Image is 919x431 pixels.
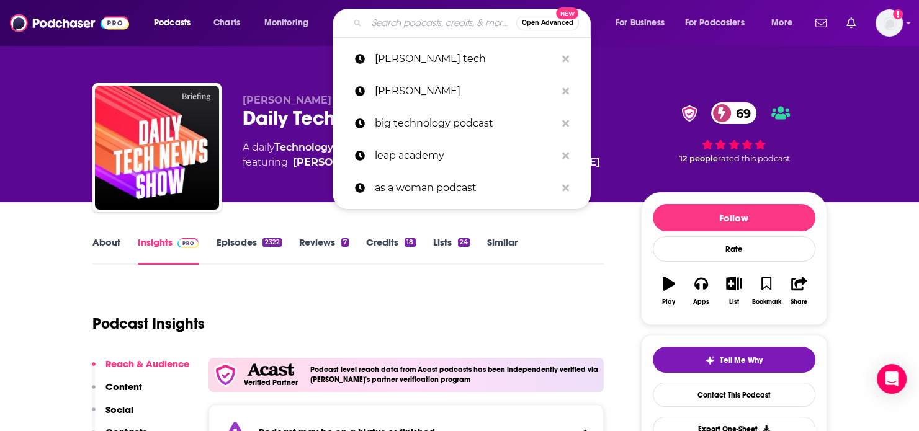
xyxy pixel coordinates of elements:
[375,140,556,172] p: leap academy
[662,298,675,306] div: Play
[653,347,815,373] button: tell me why sparkleTell Me Why
[405,238,415,247] div: 18
[216,236,281,265] a: Episodes2322
[299,236,349,265] a: Reviews7
[750,269,782,313] button: Bookmark
[810,12,832,33] a: Show notifications dropdown
[653,236,815,262] div: Rate
[105,358,189,370] p: Reach & Audience
[678,105,701,122] img: verified Badge
[556,7,578,19] span: New
[213,363,238,387] img: verfied icon
[375,172,556,204] p: as a woman podcast
[92,314,205,333] h1: Podcast Insights
[679,154,718,163] span: 12 people
[138,236,199,265] a: InsightsPodchaser Pro
[876,9,903,37] button: Show profile menu
[367,13,516,33] input: Search podcasts, credits, & more...
[92,236,120,265] a: About
[205,13,248,33] a: Charts
[607,13,680,33] button: open menu
[718,154,790,163] span: rated this podcast
[145,13,207,33] button: open menu
[458,238,470,247] div: 24
[705,355,715,365] img: tell me why sparkle
[213,14,240,32] span: Charts
[375,43,556,75] p: tom merritt tech
[154,14,191,32] span: Podcasts
[893,9,903,19] svg: Add a profile image
[653,269,685,313] button: Play
[724,102,757,124] span: 69
[310,365,599,384] h4: Podcast level reach data from Acast podcasts has been independently verified via [PERSON_NAME]'s ...
[729,298,739,306] div: List
[763,13,808,33] button: open menu
[105,404,133,415] p: Social
[677,13,763,33] button: open menu
[616,14,665,32] span: For Business
[256,13,325,33] button: open menu
[522,20,573,26] span: Open Advanced
[333,140,591,172] a: leap academy
[293,155,382,170] a: Tom Merritt
[751,298,781,306] div: Bookmark
[375,107,556,140] p: big technology podcast
[685,14,745,32] span: For Podcasters
[247,363,294,376] img: Acast
[782,269,815,313] button: Share
[92,358,189,381] button: Reach & Audience
[433,236,470,265] a: Lists24
[10,11,129,35] img: Podchaser - Follow, Share and Rate Podcasts
[685,269,717,313] button: Apps
[333,43,591,75] a: [PERSON_NAME] tech
[641,94,827,171] div: verified Badge69 12 peoplerated this podcast
[375,75,556,107] p: tom merritt
[333,75,591,107] a: [PERSON_NAME]
[841,12,861,33] a: Show notifications dropdown
[876,9,903,37] img: User Profile
[344,9,603,37] div: Search podcasts, credits, & more...
[105,381,142,393] p: Content
[333,172,591,204] a: as a woman podcast
[177,238,199,248] img: Podchaser Pro
[653,204,815,231] button: Follow
[516,16,579,30] button: Open AdvancedNew
[711,102,757,124] a: 69
[877,364,907,394] div: Open Intercom Messenger
[876,9,903,37] span: Logged in as Ashley_Beenen
[791,298,807,306] div: Share
[243,94,331,106] span: [PERSON_NAME]
[717,269,750,313] button: List
[92,404,133,427] button: Social
[243,140,600,170] div: A daily podcast
[487,236,518,265] a: Similar
[771,14,792,32] span: More
[243,155,600,170] span: featuring
[366,236,415,265] a: Credits18
[264,14,308,32] span: Monitoring
[653,383,815,407] a: Contact This Podcast
[720,355,763,365] span: Tell Me Why
[341,238,349,247] div: 7
[262,238,281,247] div: 2322
[95,86,219,210] img: Daily Tech News Show
[333,107,591,140] a: big technology podcast
[693,298,709,306] div: Apps
[92,381,142,404] button: Content
[274,141,333,153] a: Technology
[244,379,298,386] h5: Verified Partner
